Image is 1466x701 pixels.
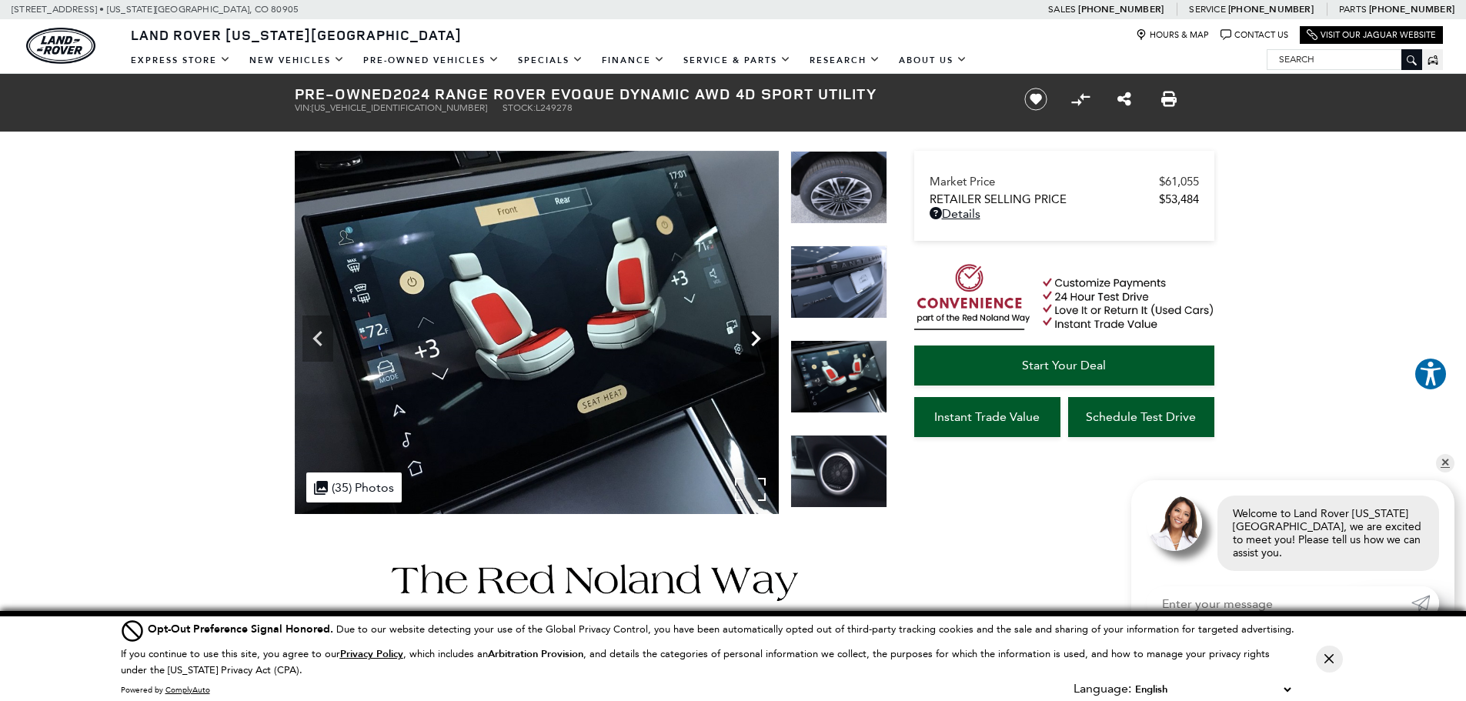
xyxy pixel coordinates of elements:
span: [US_VEHICLE_IDENTIFICATION_NUMBER] [312,102,487,113]
span: $53,484 [1159,192,1199,206]
img: Used 2024 Tribeca Blue Metallic Land Rover Dynamic image 35 [790,435,887,508]
span: $61,055 [1159,175,1199,189]
button: Explore your accessibility options [1414,357,1448,391]
span: L249278 [536,102,573,113]
img: Used 2024 Tribeca Blue Metallic Land Rover Dynamic image 32 [790,151,887,224]
span: Parts [1339,4,1367,15]
a: Schedule Test Drive [1068,397,1214,437]
input: Search [1267,50,1421,68]
span: Schedule Test Drive [1086,409,1196,424]
a: ComplyAuto [165,685,210,695]
span: Service [1189,4,1225,15]
nav: Main Navigation [122,47,977,74]
span: Instant Trade Value [934,409,1040,424]
input: Enter your message [1147,586,1411,620]
a: Research [800,47,890,74]
span: Start Your Deal [1022,358,1106,372]
span: Sales [1048,4,1076,15]
img: Used 2024 Tribeca Blue Metallic Land Rover Dynamic image 34 [295,151,779,514]
span: VIN: [295,102,312,113]
a: Retailer Selling Price $53,484 [930,192,1199,206]
div: Welcome to Land Rover [US_STATE][GEOGRAPHIC_DATA], we are excited to meet you! Please tell us how... [1217,496,1439,571]
img: Used 2024 Tribeca Blue Metallic Land Rover Dynamic image 33 [790,245,887,319]
div: Language: [1074,683,1131,695]
a: Start Your Deal [914,345,1214,386]
span: Opt-Out Preference Signal Honored . [148,622,336,636]
a: Market Price $61,055 [930,175,1199,189]
div: Previous [302,315,333,362]
span: Retailer Selling Price [930,192,1159,206]
a: land-rover [26,28,95,64]
a: Finance [593,47,674,74]
img: Agent profile photo [1147,496,1202,551]
a: Details [930,206,1199,221]
a: EXPRESS STORE [122,47,240,74]
a: Hours & Map [1136,29,1209,41]
a: Service & Parts [674,47,800,74]
a: [STREET_ADDRESS] • [US_STATE][GEOGRAPHIC_DATA], CO 80905 [12,4,299,15]
span: Stock: [503,102,536,113]
a: [PHONE_NUMBER] [1369,3,1454,15]
a: Pre-Owned Vehicles [354,47,509,74]
a: Share this Pre-Owned 2024 Range Rover Evoque Dynamic AWD 4D Sport Utility [1117,90,1131,108]
a: Print this Pre-Owned 2024 Range Rover Evoque Dynamic AWD 4D Sport Utility [1161,90,1177,108]
a: Specials [509,47,593,74]
div: Due to our website detecting your use of the Global Privacy Control, you have been automatically ... [148,621,1294,637]
a: Land Rover [US_STATE][GEOGRAPHIC_DATA] [122,25,471,44]
strong: Pre-Owned [295,83,393,104]
select: Language Select [1131,681,1294,698]
div: Powered by [121,686,210,695]
a: [PHONE_NUMBER] [1078,3,1164,15]
a: [PHONE_NUMBER] [1228,3,1314,15]
img: Used 2024 Tribeca Blue Metallic Land Rover Dynamic image 34 [790,340,887,413]
aside: Accessibility Help Desk [1414,357,1448,394]
a: Submit [1411,586,1439,620]
div: Next [740,315,771,362]
span: Land Rover [US_STATE][GEOGRAPHIC_DATA] [131,25,462,44]
strong: Arbitration Provision [488,647,583,661]
button: Save vehicle [1019,87,1053,112]
img: Land Rover [26,28,95,64]
button: Close Button [1316,646,1343,673]
a: Visit Our Jaguar Website [1307,29,1436,41]
button: Compare Vehicle [1069,88,1092,111]
a: Contact Us [1221,29,1288,41]
u: Privacy Policy [340,647,403,661]
h1: 2024 Range Rover Evoque Dynamic AWD 4D Sport Utility [295,85,999,102]
p: If you continue to use this site, you agree to our , which includes an , and details the categori... [121,648,1270,676]
a: About Us [890,47,977,74]
span: Market Price [930,175,1159,189]
a: New Vehicles [240,47,354,74]
a: Instant Trade Value [914,397,1060,437]
div: (35) Photos [306,472,402,502]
